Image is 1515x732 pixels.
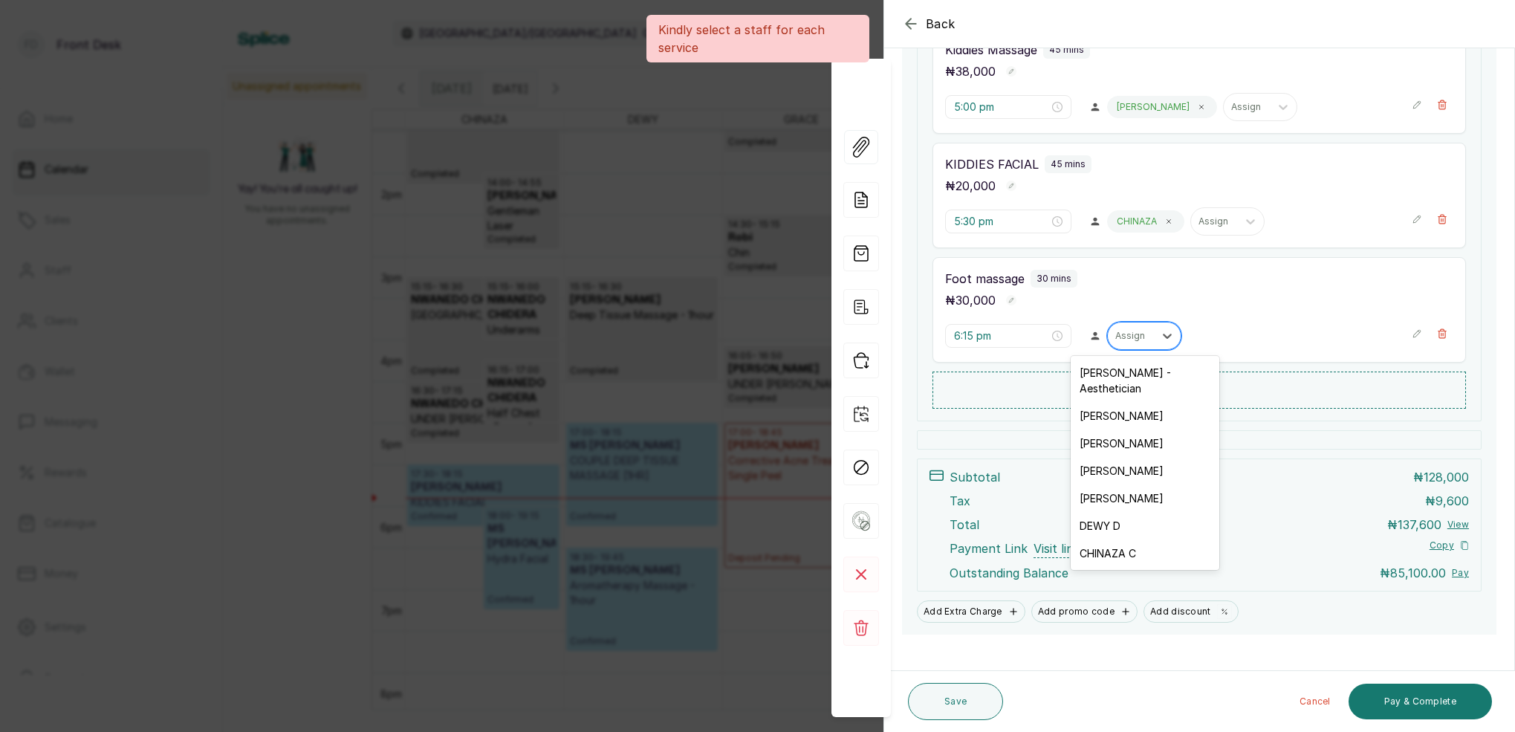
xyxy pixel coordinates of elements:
span: 128,000 [1424,470,1469,485]
span: 20,000 [956,178,996,193]
p: ₦ [945,291,996,309]
div: [PERSON_NAME] [1071,430,1219,457]
button: Pay [1452,567,1469,579]
button: Add discount [1143,600,1239,623]
input: Select time [954,213,1049,230]
span: Visit link [1034,540,1095,558]
span: 38,000 [956,64,996,79]
span: 9,600 [1435,493,1469,508]
button: Add new [932,372,1466,409]
p: CHINAZA [1117,216,1157,227]
p: 45 mins [1051,158,1086,170]
span: 137,600 [1398,517,1441,532]
button: Save [908,683,1003,720]
input: Select time [954,99,1049,115]
span: 30,000 [956,293,996,308]
p: ₦ [1387,516,1441,534]
div: [PERSON_NAME] [1071,457,1219,485]
p: [PERSON_NAME] [1117,101,1190,113]
div: DEWY D [1071,512,1219,540]
button: View [1447,519,1469,531]
button: Cancel [1288,684,1343,719]
p: 30 mins [1037,273,1071,285]
p: ₦ [1425,492,1469,510]
input: Select time [954,328,1049,344]
div: CHINAZA C [1071,540,1219,567]
div: [PERSON_NAME] [1071,485,1219,512]
button: Pay & Complete [1349,684,1492,719]
p: ₦ [1413,468,1469,486]
p: Tax [950,492,970,510]
p: Total [950,516,979,534]
button: Copy [1430,540,1469,551]
p: ₦85,100.00 [1380,564,1446,582]
p: ₦ [945,62,996,80]
p: Kindly select a staff for each service [658,21,857,56]
button: Add Extra Charge [917,600,1025,623]
div: [PERSON_NAME] - Aesthetician [1071,359,1219,402]
p: KIDDIES FACIAL [945,155,1039,173]
button: Add promo code [1031,600,1138,623]
span: Payment Link [950,540,1028,558]
p: Subtotal [950,468,1000,486]
p: Outstanding Balance [950,564,1068,582]
div: [PERSON_NAME] [1071,402,1219,430]
p: Foot massage [945,270,1025,288]
p: ₦ [945,177,996,195]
